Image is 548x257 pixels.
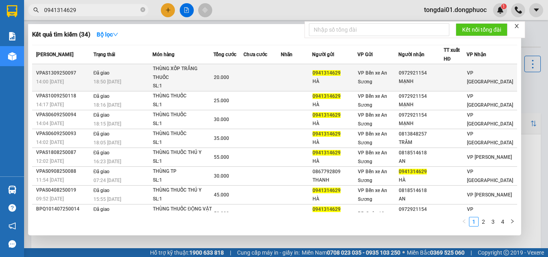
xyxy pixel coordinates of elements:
[498,217,507,226] a: 4
[153,138,213,147] div: SL: 1
[93,121,121,127] span: 18:15 [DATE]
[399,157,443,166] div: AN
[309,23,449,36] input: Nhập số tổng đài
[479,217,488,226] a: 2
[467,154,512,160] span: VP [PERSON_NAME]
[313,93,341,99] span: 0941314629
[467,206,513,221] span: VP [GEOGRAPHIC_DATA]
[153,82,213,91] div: SL: 1
[358,93,387,108] span: VP Bến xe An Sương
[153,92,213,101] div: THÙNG THUỐC
[8,222,16,230] span: notification
[399,111,443,119] div: 0972921154
[93,188,110,193] span: Đã giao
[313,206,341,212] span: 0941314629
[214,136,229,141] span: 35.000
[281,52,292,57] span: Nhãn
[358,150,387,164] span: VP Bến xe An Sương
[93,206,110,212] span: Đã giao
[467,192,512,198] span: VP [PERSON_NAME]
[36,158,64,164] span: 12:02 [DATE]
[153,195,213,204] div: SL: 1
[313,101,357,109] div: HÀ
[313,176,357,184] div: THANH
[153,130,213,138] div: THÙNG THUỐC
[313,70,341,76] span: 0941314629
[313,112,341,118] span: 0941314629
[36,92,91,100] div: VPAS1009250118
[36,52,73,57] span: [PERSON_NAME]
[113,32,118,37] span: down
[93,140,121,146] span: 18:05 [DATE]
[507,217,517,227] button: right
[462,219,467,224] span: left
[358,70,387,85] span: VP Bến xe An Sương
[469,217,478,226] a: 1
[36,102,64,107] span: 14:17 [DATE]
[467,52,486,57] span: VP Nhận
[36,79,64,85] span: 14:00 [DATE]
[8,52,16,61] img: warehouse-icon
[93,70,110,76] span: Đã giao
[313,168,357,176] div: 0867792809
[7,5,17,17] img: logo-vxr
[467,131,513,146] span: VP [GEOGRAPHIC_DATA]
[214,75,229,80] span: 20.000
[36,196,64,202] span: 09:52 [DATE]
[8,186,16,194] img: warehouse-icon
[399,130,443,138] div: 0813848257
[358,211,384,217] span: BP. Quận 10
[97,31,118,38] strong: Bộ lọc
[36,69,91,77] div: VPAS1309250097
[399,92,443,101] div: 0972921154
[313,157,357,166] div: HÀ
[358,131,387,146] span: VP Bến xe An Sương
[153,119,213,128] div: SL: 1
[140,7,145,12] span: close-circle
[36,205,91,213] div: BPQ101407250014
[444,47,460,62] span: TT xuất HĐ
[153,148,213,157] div: THÙNG THUỐC THÚ Y
[399,205,443,214] div: 0972921154
[36,148,91,157] div: VPAS1808250087
[313,119,357,128] div: HÀ
[93,112,110,118] span: Đã giao
[213,52,236,57] span: Tổng cước
[214,192,229,198] span: 45.000
[8,240,16,248] span: message
[44,6,139,14] input: Tìm tên, số ĐT hoặc mã đơn
[36,186,91,194] div: VPAS0408250019
[456,23,507,36] button: Kết nối tổng đài
[313,188,341,193] span: 0941314629
[153,167,213,176] div: THÙNG TP
[467,169,513,183] span: VP [GEOGRAPHIC_DATA]
[399,101,443,109] div: MẠNH
[93,196,121,202] span: 15:55 [DATE]
[358,188,387,202] span: VP Bến xe An Sương
[153,176,213,185] div: SL: 1
[244,52,267,57] span: Chưa cước
[214,154,229,160] span: 55.000
[93,150,110,156] span: Đã giao
[152,52,175,57] span: Món hàng
[214,98,229,103] span: 25.000
[467,70,513,85] span: VP [GEOGRAPHIC_DATA]
[514,23,520,29] span: close
[399,149,443,157] div: 0818514618
[36,111,91,119] div: VPAS0609250094
[357,52,373,57] span: VP Gửi
[153,111,213,119] div: THÙNG THUỐC
[507,217,517,227] li: Next Page
[8,32,16,40] img: solution-icon
[399,138,443,147] div: TRÂM
[153,186,213,195] div: THÙNG THUỐC THÚ Y
[488,217,498,227] li: 3
[140,6,145,14] span: close-circle
[153,205,213,214] div: THÙNG THUỐC ĐỘNG VẬT
[93,52,115,57] span: Trạng thái
[93,79,121,85] span: 18:50 [DATE]
[93,159,121,164] span: 16:23 [DATE]
[153,101,213,109] div: SL: 1
[459,217,469,227] button: left
[36,140,64,145] span: 14:02 [DATE]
